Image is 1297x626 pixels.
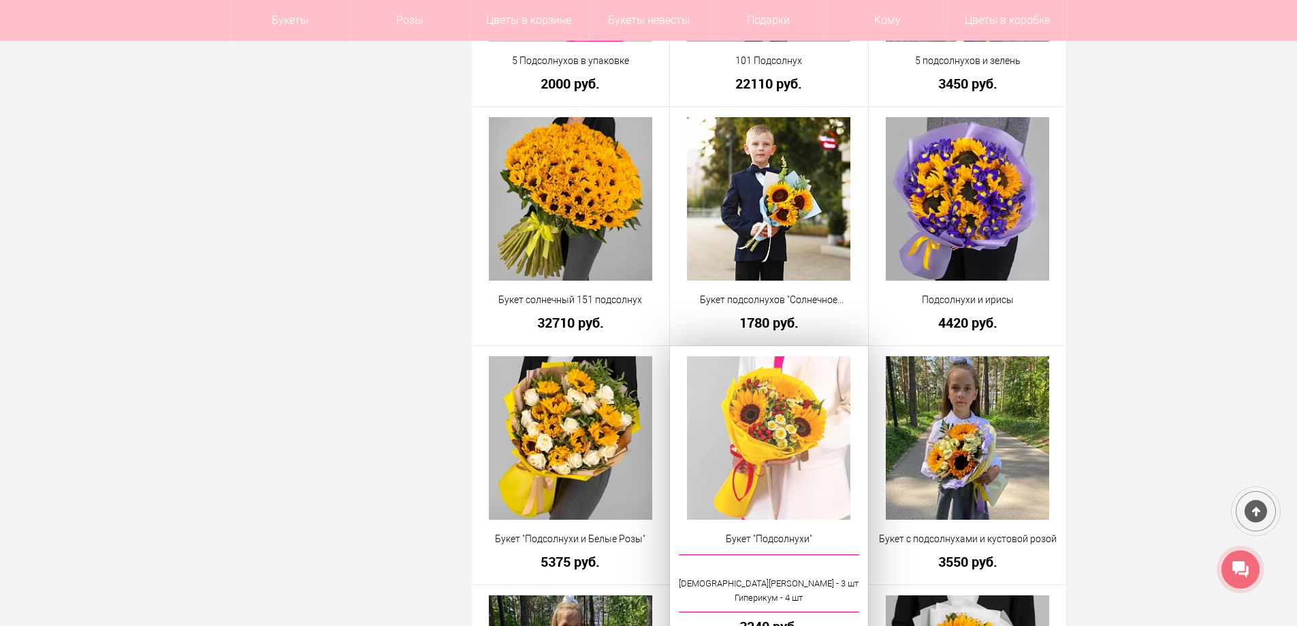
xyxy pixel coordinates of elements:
img: Букет солнечный 151 подсолнух [489,117,652,281]
img: Букет подсолнухов "Солнечное настроение" [687,117,850,281]
a: 5375 руб. [481,554,661,569]
a: 101 Подсолнух [679,54,859,68]
a: 22110 руб. [679,76,859,91]
img: Букет с подсолнухами и кустовой розой [886,356,1049,520]
a: Букет "Подсолнухи" [679,532,859,546]
a: Букет с подсолнухами и кустовой розой [878,532,1058,546]
a: Букет солнечный 151 подсолнух [481,293,661,307]
a: Букет подсолнухов "Солнечное настроение" [679,293,859,307]
a: 1780 руб. [679,315,859,330]
a: 5 Подсолнухов в упаковке [481,54,661,68]
a: 3450 руб. [878,76,1058,91]
a: 2000 руб. [481,76,661,91]
img: Букет "Подсолнухи" [687,356,850,520]
a: 32710 руб. [481,315,661,330]
a: Подсолнухи и ирисы [878,293,1058,307]
a: Букет "Подсолнухи и Белые Розы" [481,532,661,546]
a: 5 подсолнухов и зелень [878,54,1058,68]
a: 4420 руб. [878,315,1058,330]
img: Подсолнухи и ирисы [886,117,1049,281]
a: [DEMOGRAPHIC_DATA][PERSON_NAME] - 3 штГиперикум - 4 шт [679,554,859,612]
img: Букет "Подсолнухи и Белые Розы" [489,356,652,520]
a: 3550 руб. [878,554,1058,569]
